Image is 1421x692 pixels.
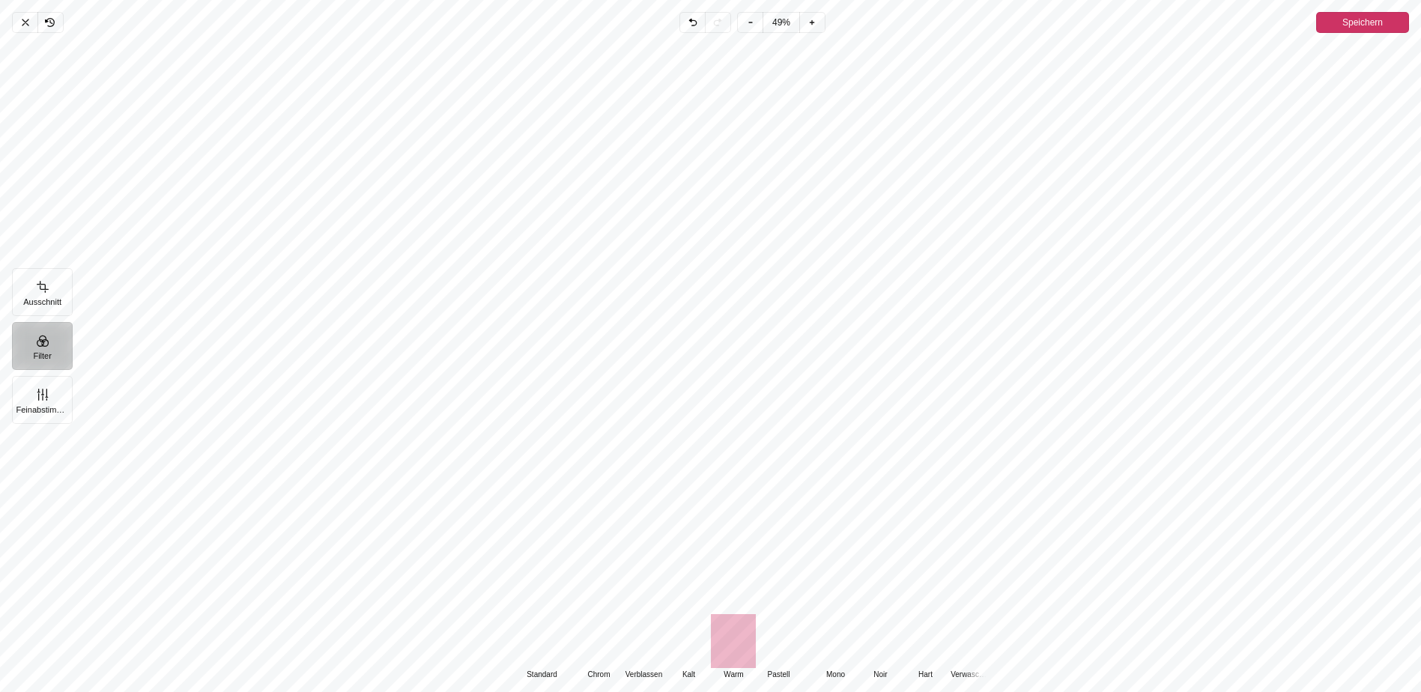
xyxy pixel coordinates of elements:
[667,668,711,682] span: Kalt
[1316,12,1409,33] button: Speichern
[858,668,903,682] span: Noir
[712,668,756,682] span: Warm
[72,33,1421,692] div: Filter
[577,668,621,682] span: Chrom
[772,13,790,31] span: 49%
[903,668,948,682] span: Hart
[757,668,801,682] span: Pastell
[12,376,73,424] button: Feinabstimmung
[763,12,800,33] button: 49%
[1342,13,1383,31] span: Speichern
[948,668,993,682] span: Verwaschen
[813,668,858,682] span: Mono
[12,268,73,316] button: Ausschnitt
[12,322,73,370] button: Filter
[520,668,564,682] span: Standard
[622,668,666,682] span: Verblassen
